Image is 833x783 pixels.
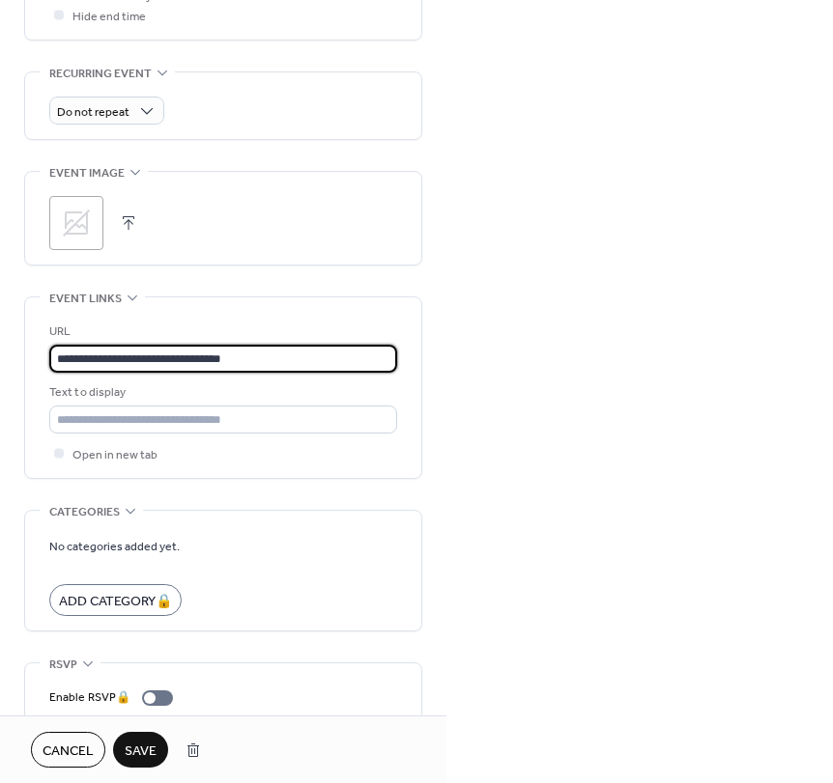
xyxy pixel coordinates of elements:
span: Do not repeat [57,101,129,124]
div: URL [49,322,393,342]
span: Categories [49,502,120,522]
span: Recurring event [49,64,152,84]
div: Text to display [49,382,393,403]
span: Event image [49,163,125,183]
span: Save [125,741,157,762]
span: Open in new tab [72,445,158,465]
div: ; [49,196,103,250]
span: Cancel [43,741,94,762]
span: No categories added yet. [49,537,180,557]
button: Cancel [31,732,105,768]
button: Save [113,732,168,768]
span: Hide end time [72,7,146,27]
span: Event links [49,289,122,309]
span: RSVP [49,655,77,675]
